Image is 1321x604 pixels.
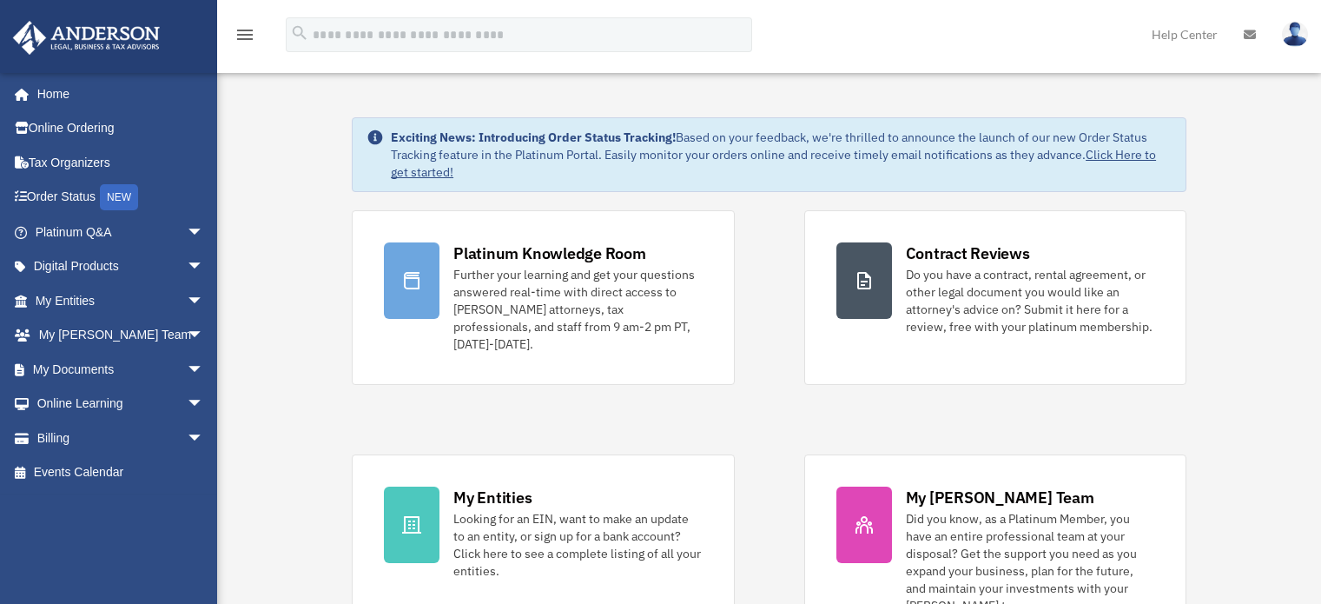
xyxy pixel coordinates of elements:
[290,23,309,43] i: search
[391,129,1172,181] div: Based on your feedback, we're thrilled to announce the launch of our new Order Status Tracking fe...
[187,215,221,250] span: arrow_drop_down
[234,24,255,45] i: menu
[12,249,230,284] a: Digital Productsarrow_drop_down
[12,387,230,421] a: Online Learningarrow_drop_down
[12,145,230,180] a: Tax Organizers
[100,184,138,210] div: NEW
[12,455,230,490] a: Events Calendar
[8,21,165,55] img: Anderson Advisors Platinum Portal
[906,242,1030,264] div: Contract Reviews
[187,249,221,285] span: arrow_drop_down
[12,421,230,455] a: Billingarrow_drop_down
[187,283,221,319] span: arrow_drop_down
[391,147,1156,180] a: Click Here to get started!
[352,210,734,385] a: Platinum Knowledge Room Further your learning and get your questions answered real-time with dire...
[1282,22,1308,47] img: User Pic
[12,215,230,249] a: Platinum Q&Aarrow_drop_down
[187,387,221,422] span: arrow_drop_down
[453,510,702,580] div: Looking for an EIN, want to make an update to an entity, or sign up for a bank account? Click her...
[187,352,221,388] span: arrow_drop_down
[187,421,221,456] span: arrow_drop_down
[453,242,646,264] div: Platinum Knowledge Room
[12,352,230,387] a: My Documentsarrow_drop_down
[453,487,532,508] div: My Entities
[453,266,702,353] div: Further your learning and get your questions answered real-time with direct access to [PERSON_NAM...
[804,210,1186,385] a: Contract Reviews Do you have a contract, rental agreement, or other legal document you would like...
[12,76,221,111] a: Home
[187,318,221,354] span: arrow_drop_down
[12,111,230,146] a: Online Ordering
[906,487,1094,508] div: My [PERSON_NAME] Team
[12,283,230,318] a: My Entitiesarrow_drop_down
[391,129,676,145] strong: Exciting News: Introducing Order Status Tracking!
[12,318,230,353] a: My [PERSON_NAME] Teamarrow_drop_down
[906,266,1154,335] div: Do you have a contract, rental agreement, or other legal document you would like an attorney's ad...
[12,180,230,216] a: Order StatusNEW
[234,30,255,45] a: menu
